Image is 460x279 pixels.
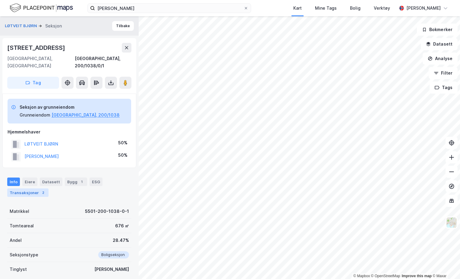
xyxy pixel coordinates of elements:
div: Info [7,178,20,186]
button: [GEOGRAPHIC_DATA], 200/1038 [52,111,120,119]
button: Tags [430,82,458,94]
div: Matrikkel [10,208,29,215]
div: [PERSON_NAME] [406,5,441,12]
div: 50% [118,139,128,146]
div: [GEOGRAPHIC_DATA], 200/1038/0/1 [75,55,131,69]
div: [GEOGRAPHIC_DATA], [GEOGRAPHIC_DATA] [7,55,75,69]
div: ESG [90,178,102,186]
div: Andel [10,237,22,244]
div: Tinglyst [10,266,27,273]
button: Bokmerker [417,24,458,36]
div: Seksjon [45,22,62,30]
img: Z [446,217,457,228]
div: Seksjonstype [10,251,38,258]
div: Kontrollprogram for chat [430,250,460,279]
img: logo.f888ab2527a4732fd821a326f86c7f29.svg [10,3,73,13]
div: Mine Tags [315,5,337,12]
div: Eiere [22,178,37,186]
div: 28.47% [113,237,129,244]
div: Hjemmelshaver [8,128,131,136]
a: Improve this map [402,274,432,278]
div: Bygg [65,178,87,186]
input: Søk på adresse, matrikkel, gårdeiere, leietakere eller personer [95,4,244,13]
button: Analyse [423,53,458,65]
div: Transaksjoner [7,188,49,197]
button: Filter [429,67,458,79]
button: Tag [7,77,59,89]
a: Mapbox [353,274,370,278]
button: Datasett [421,38,458,50]
div: 2 [40,190,46,196]
div: Verktøy [374,5,390,12]
div: 1 [79,179,85,185]
div: Datasett [40,178,62,186]
button: LØTVEIT BJØRN [5,23,38,29]
button: Tilbake [112,21,134,31]
div: Tomteareal [10,222,34,229]
div: Seksjon av grunneiendom [20,104,120,111]
div: Kart [293,5,302,12]
div: [STREET_ADDRESS] [7,43,66,53]
div: Grunneiendom [20,111,50,119]
iframe: Chat Widget [430,250,460,279]
div: 5501-200-1038-0-1 [85,208,129,215]
div: Bolig [350,5,361,12]
div: 676 ㎡ [115,222,129,229]
div: [PERSON_NAME] [94,266,129,273]
a: OpenStreetMap [371,274,400,278]
div: 50% [118,152,128,159]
